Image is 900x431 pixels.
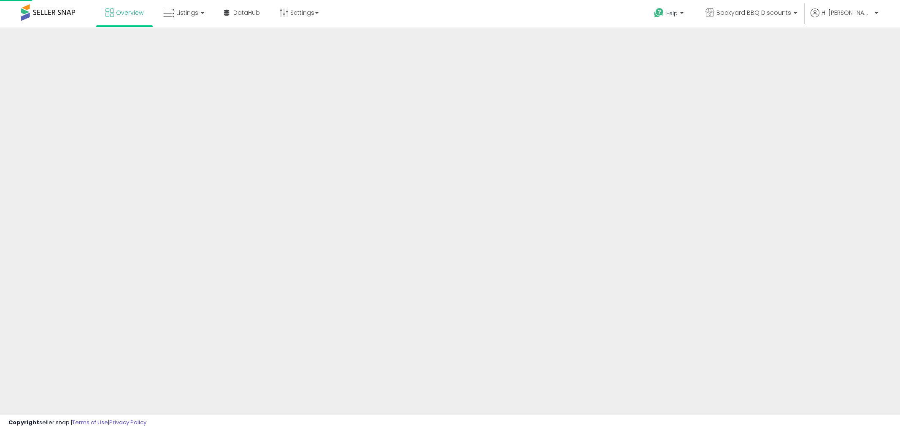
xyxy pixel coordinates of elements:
[233,8,260,17] span: DataHub
[116,8,143,17] span: Overview
[716,8,791,17] span: Backyard BBQ Discounts
[811,8,878,27] a: Hi [PERSON_NAME]
[666,10,678,17] span: Help
[822,8,872,17] span: Hi [PERSON_NAME]
[176,8,198,17] span: Listings
[647,1,692,27] a: Help
[654,8,664,18] i: Get Help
